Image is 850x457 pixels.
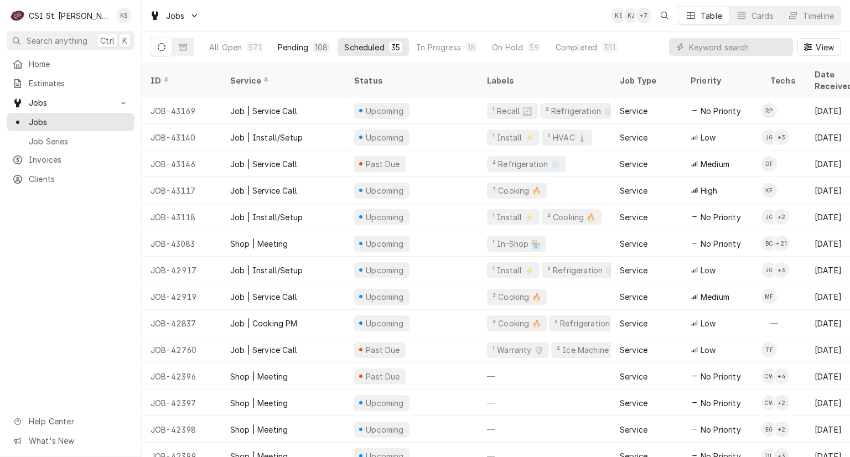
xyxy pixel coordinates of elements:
[315,41,328,53] div: 108
[365,238,406,250] div: Upcoming
[151,75,210,86] div: ID
[701,397,741,409] span: No Priority
[116,8,132,23] div: KS
[365,211,406,223] div: Upcoming
[365,105,406,117] div: Upcoming
[7,31,134,50] button: Search anythingCtrlK
[761,129,777,145] div: JG
[230,371,288,382] div: Shop | Meeting
[546,264,616,276] div: ² Refrigeration ❄️
[701,105,741,117] span: No Priority
[354,75,467,86] div: Status
[761,289,777,304] div: Matt Flores's Avatar
[761,156,777,172] div: David Ford's Avatar
[620,211,647,223] div: Service
[620,75,673,86] div: Job Type
[145,7,204,25] a: Go to Jobs
[761,103,777,118] div: Ryan Potts's Avatar
[774,262,789,278] div: + 3
[556,41,597,53] div: Completed
[620,397,647,409] div: Service
[546,211,597,223] div: ² Cooking 🔥
[230,75,334,86] div: Service
[230,105,297,117] div: Job | Service Call
[142,150,221,177] div: JOB-43146
[365,132,406,143] div: Upcoming
[142,177,221,204] div: JOB-43117
[230,291,297,303] div: Job | Service Call
[761,422,777,437] div: EG
[7,412,134,430] a: Go to Help Center
[491,344,545,356] div: ¹ Warranty 🛡️
[701,158,729,170] span: Medium
[761,209,777,225] div: JG
[344,41,384,53] div: Scheduled
[230,238,288,250] div: Shop | Meeting
[7,432,134,450] a: Go to What's New
[701,424,741,435] span: No Priority
[365,158,402,170] div: Past Due
[761,395,777,411] div: Courtney Wiliford's Avatar
[774,368,789,384] div: + 4
[142,97,221,124] div: JOB-43169
[116,8,132,23] div: Kris Swearingen's Avatar
[365,344,402,356] div: Past Due
[142,390,221,416] div: JOB-42397
[142,416,221,443] div: JOB-42398
[761,262,777,278] div: JG
[142,336,221,363] div: JOB-42760
[365,397,406,409] div: Upcoming
[7,132,134,150] a: Job Series
[530,41,538,53] div: 59
[248,41,261,53] div: 571
[774,422,789,437] div: + 2
[209,41,242,53] div: All Open
[29,97,112,108] span: Jobs
[7,94,134,112] a: Go to Jobs
[230,424,288,435] div: Shop | Meeting
[689,38,787,56] input: Keyword search
[29,154,129,165] span: Invoices
[468,41,475,53] div: 18
[774,209,789,225] div: + 2
[611,8,626,23] div: KS
[761,183,777,198] div: KF
[142,283,221,310] div: JOB-42919
[142,257,221,283] div: JOB-42917
[761,236,777,251] div: BC
[230,344,297,356] div: Job | Service Call
[230,211,303,223] div: Job | Install/Setup
[491,238,542,250] div: ¹ In-Shop 🏪
[142,124,221,150] div: JOB-43140
[365,318,406,329] div: Upcoming
[545,105,614,117] div: ² Refrigeration ❄️
[7,150,134,169] a: Invoices
[797,38,841,56] button: View
[7,55,134,73] a: Home
[546,132,588,143] div: ² HVAC 🌡️
[620,185,647,196] div: Service
[491,158,561,170] div: ² Refrigeration ❄️
[29,58,129,70] span: Home
[29,77,129,89] span: Estimates
[620,318,647,329] div: Service
[761,368,777,384] div: CW
[417,41,461,53] div: In Progress
[29,136,129,147] span: Job Series
[478,390,611,416] div: —
[620,344,647,356] div: Service
[29,173,129,185] span: Clients
[636,8,651,23] div: + 7
[701,185,718,196] span: High
[701,10,722,22] div: Table
[391,41,400,53] div: 35
[761,129,777,145] div: Jeff George's Avatar
[230,185,297,196] div: Job | Service Call
[691,75,750,86] div: Priority
[803,10,834,22] div: Timeline
[7,74,134,92] a: Estimates
[491,211,535,223] div: ¹ Install ⚡️
[478,363,611,390] div: —
[761,342,777,357] div: TF
[365,264,406,276] div: Upcoming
